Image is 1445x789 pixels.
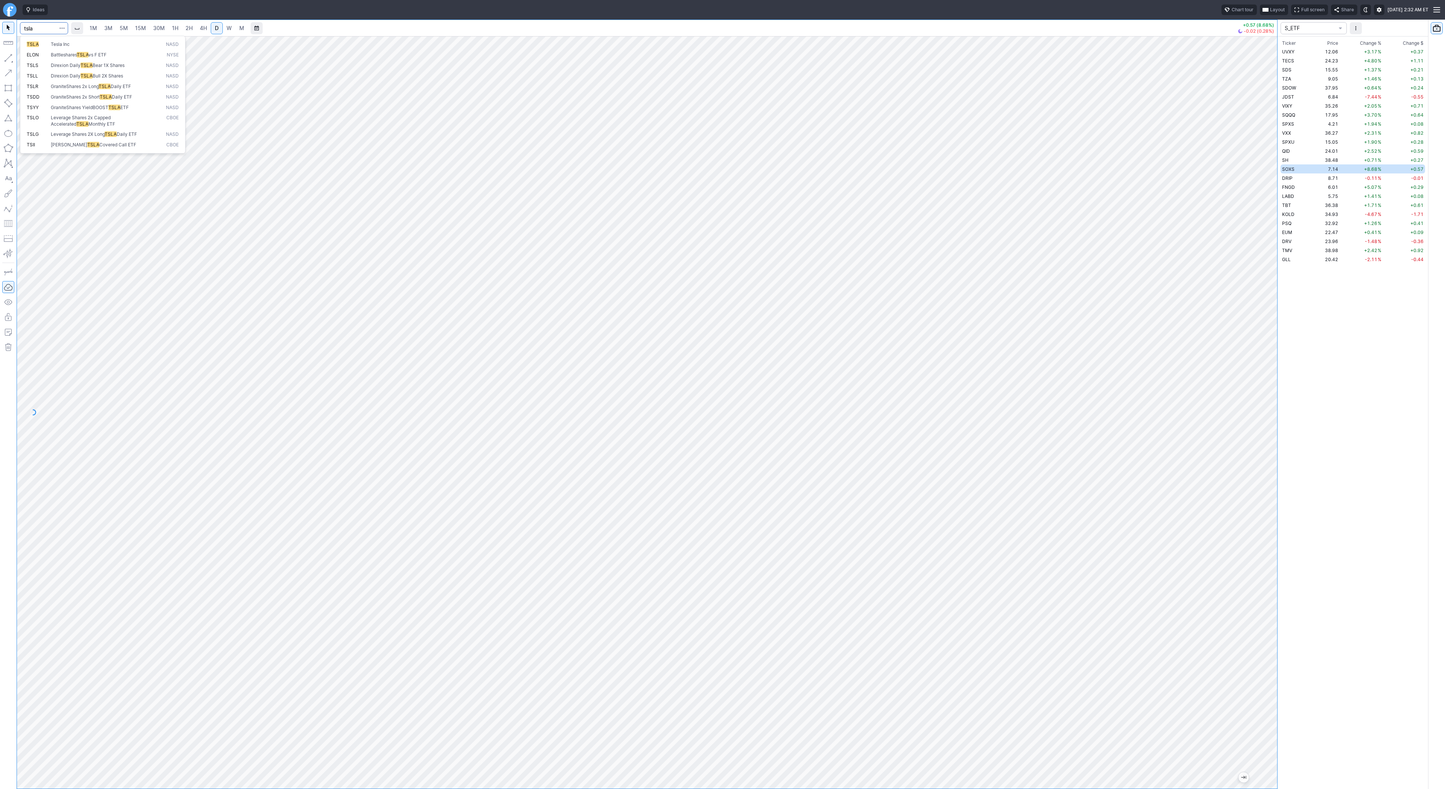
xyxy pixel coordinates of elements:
[1282,85,1296,91] span: SDOW
[1374,5,1384,15] button: Settings
[2,266,14,278] button: Drawing mode: Single
[1312,219,1340,228] td: 32.92
[1244,29,1274,33] span: -0.02 (0.28%)
[1378,94,1381,100] span: %
[2,112,14,124] button: Triangle
[223,22,235,34] a: W
[71,22,83,34] button: Interval
[1378,139,1381,145] span: %
[1378,184,1381,190] span: %
[211,22,223,34] a: D
[2,326,14,338] button: Add note
[1312,110,1340,119] td: 17.95
[166,62,179,69] span: NASD
[2,127,14,139] button: Ellipse
[51,105,108,110] span: GraniteShares YieldBOOST
[27,142,35,147] span: TSII
[1312,237,1340,246] td: 23.96
[1282,184,1295,190] span: FNGD
[104,25,113,31] span: 3M
[27,84,38,89] span: TSLR
[1312,74,1340,83] td: 9.05
[1378,76,1381,82] span: %
[1410,148,1424,154] span: +0.59
[27,115,39,120] span: TSLO
[1364,148,1377,154] span: +2.52
[166,142,179,148] span: CBOE
[27,105,39,110] span: TSYY
[90,25,97,31] span: 1M
[20,22,68,34] input: Search
[1312,92,1340,101] td: 6.84
[1360,5,1371,15] button: Toggle dark mode
[1238,772,1249,783] button: Jump to the most recent bar
[1282,239,1291,244] span: DRV
[227,25,232,31] span: W
[116,22,131,34] a: 5M
[1282,175,1293,181] span: DRIP
[117,131,137,137] span: Daily ETF
[1312,255,1340,264] td: 20.42
[1378,58,1381,64] span: %
[1364,248,1377,253] span: +2.42
[2,187,14,199] button: Brush
[2,172,14,184] button: Text
[1364,49,1377,55] span: +3.17
[1312,173,1340,182] td: 8.71
[1312,101,1340,110] td: 35.26
[51,52,77,58] span: Battleshares
[1341,6,1354,14] span: Share
[27,52,39,58] span: ELON
[1282,230,1292,235] span: EUM
[1410,130,1424,136] span: +0.82
[1364,166,1377,172] span: +8.68
[111,84,131,89] span: Daily ETF
[1378,175,1381,181] span: %
[1312,47,1340,56] td: 12.06
[51,84,99,89] span: GraniteShares 2x Long
[1282,257,1291,262] span: GLL
[20,36,186,154] div: Search
[1378,67,1381,73] span: %
[1410,67,1424,73] span: +0.21
[1221,5,1257,15] button: Chart tour
[1364,130,1377,136] span: +2.31
[2,341,14,353] button: Remove all autosaved drawings
[2,37,14,49] button: Measure
[1312,192,1340,201] td: 5.75
[2,52,14,64] button: Line
[172,25,178,31] span: 1H
[1364,103,1377,109] span: +2.05
[1282,49,1294,55] span: UVXY
[2,82,14,94] button: Rectangle
[167,52,179,58] span: NYSE
[1365,175,1377,181] span: -0.11
[1282,121,1294,127] span: SPXS
[1364,67,1377,73] span: +1.37
[2,97,14,109] button: Rotated rectangle
[1378,148,1381,154] span: %
[1378,157,1381,163] span: %
[27,62,38,68] span: TSLS
[1365,94,1377,100] span: -7.44
[1281,22,1347,34] button: portfolio-watchlist-select
[1282,157,1288,163] span: SH
[1364,220,1377,226] span: +1.26
[166,94,179,100] span: NASD
[27,73,38,79] span: TSLL
[1364,76,1377,82] span: +1.46
[1410,49,1424,55] span: +0.37
[1312,210,1340,219] td: 34.93
[87,142,99,147] span: TSLA
[1312,182,1340,192] td: 6.01
[1301,6,1325,14] span: Full screen
[1282,166,1294,172] span: SOXS
[1410,121,1424,127] span: +0.08
[2,248,14,260] button: Anchored VWAP
[2,142,14,154] button: Polygon
[88,52,106,58] span: vs F ETF
[251,22,263,34] button: Range
[1411,211,1424,217] span: -1.71
[1282,67,1291,73] span: SDS
[86,22,100,34] a: 1M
